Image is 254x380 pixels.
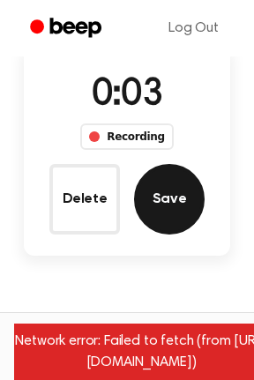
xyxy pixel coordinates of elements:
[49,164,120,235] button: Delete Audio Record
[11,339,243,369] span: Contact us
[134,164,205,235] button: Save Audio Record
[80,123,173,150] div: Recording
[92,77,162,114] span: 0:03
[151,7,236,49] a: Log Out
[18,11,117,46] a: Beep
